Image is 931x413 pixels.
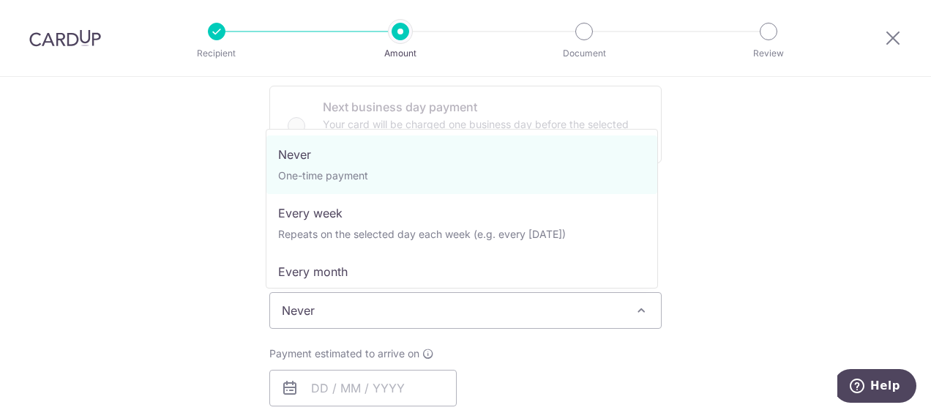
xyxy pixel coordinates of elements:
[278,263,646,280] p: Every month
[162,46,271,61] p: Recipient
[278,146,646,163] p: Never
[837,369,916,406] iframe: Opens a widget where you can find more information
[278,204,646,222] p: Every week
[278,169,368,182] small: One-time payment
[346,46,455,61] p: Amount
[29,29,101,47] img: CardUp
[270,293,661,328] span: Never
[530,46,638,61] p: Document
[714,46,823,61] p: Review
[269,292,662,329] span: Never
[269,346,419,361] span: Payment estimated to arrive on
[269,370,457,406] input: DD / MM / YYYY
[278,228,566,240] small: Repeats on the selected day each week (e.g. every [DATE])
